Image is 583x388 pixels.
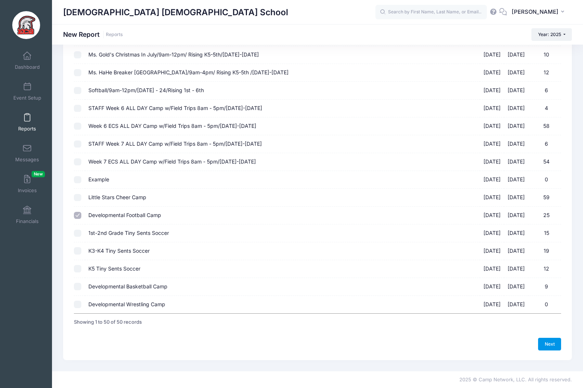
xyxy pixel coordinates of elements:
[13,95,41,101] span: Event Setup
[528,278,561,296] td: 9
[528,153,561,171] td: 54
[528,135,561,153] td: 6
[480,224,504,242] td: [DATE]
[18,126,36,132] span: Reports
[480,207,504,224] td: [DATE]
[528,82,561,100] td: 6
[528,224,561,242] td: 15
[10,48,45,74] a: Dashboard
[32,171,45,177] span: New
[480,82,504,100] td: [DATE]
[528,46,561,64] td: 10
[504,207,528,224] td: [DATE]
[10,109,45,135] a: Reports
[528,100,561,117] td: 4
[88,69,289,75] span: Ms. HaHe Breaker [GEOGRAPHIC_DATA]/9am-4pm/ Rising K5-5th /[DATE]-[DATE]
[375,5,487,20] input: Search by First Name, Last Name, or Email...
[504,117,528,135] td: [DATE]
[528,189,561,207] td: 59
[10,140,45,166] a: Messages
[15,64,40,70] span: Dashboard
[480,117,504,135] td: [DATE]
[504,296,528,313] td: [DATE]
[504,64,528,82] td: [DATE]
[12,11,40,39] img: Evangelical Christian School
[480,242,504,260] td: [DATE]
[480,189,504,207] td: [DATE]
[480,260,504,278] td: [DATE]
[88,87,204,93] span: Softball/9am-12pm/[DATE] - 24/Rising 1st - 6th
[504,171,528,189] td: [DATE]
[480,296,504,313] td: [DATE]
[528,171,561,189] td: 0
[507,4,572,21] button: [PERSON_NAME]
[480,100,504,117] td: [DATE]
[88,301,165,307] span: Developmental Wrestling Camp
[504,82,528,100] td: [DATE]
[88,194,146,200] span: Little Stars Cheer Camp
[88,212,161,218] span: Developmental Football Camp
[18,187,37,194] span: Invoices
[88,105,262,111] span: STAFF Week 6 ALL DAY Camp w/Field Trips 8am - 5pm/[DATE]-[DATE]
[63,4,288,21] h1: [DEMOGRAPHIC_DATA] [DEMOGRAPHIC_DATA] School
[504,100,528,117] td: [DATE]
[88,230,169,236] span: 1st-2nd Grade Tiny Sents Soccer
[10,171,45,197] a: InvoicesNew
[10,202,45,228] a: Financials
[106,32,123,38] a: Reports
[88,140,262,147] span: STAFF Week 7 ALL DAY Camp w/Field Trips 8am - 5pm/[DATE]-[DATE]
[504,153,528,171] td: [DATE]
[538,338,561,350] a: Next
[512,8,558,16] span: [PERSON_NAME]
[88,158,256,165] span: Week 7 ECS ALL DAY Camp w/Field Trips 8am - 5pm/[DATE]-[DATE]
[74,314,142,331] div: Showing 1 to 50 of 50 records
[459,376,572,382] span: 2025 © Camp Network, LLC. All rights reserved.
[88,176,109,182] span: Example
[88,51,259,58] span: Ms. Gold's Christmas In July/9am-12pm/ Rising K5-5th/[DATE]-[DATE]
[480,278,504,296] td: [DATE]
[63,30,123,38] h1: New Report
[504,46,528,64] td: [DATE]
[504,278,528,296] td: [DATE]
[480,171,504,189] td: [DATE]
[480,135,504,153] td: [DATE]
[528,64,561,82] td: 12
[528,117,561,135] td: 58
[528,242,561,260] td: 19
[480,46,504,64] td: [DATE]
[88,248,150,254] span: K3-K4 Tiny Sents Soccer
[531,28,572,41] button: Year: 2025
[88,283,167,290] span: Developmental Basketball Camp
[504,260,528,278] td: [DATE]
[528,296,561,313] td: 0
[10,78,45,104] a: Event Setup
[88,123,256,129] span: Week 6 ECS ALL DAY Camp w/Field Trips 8am - 5pm/[DATE]-[DATE]
[88,265,140,272] span: K5 Tiny Sents Soccer
[528,260,561,278] td: 12
[504,224,528,242] td: [DATE]
[16,218,39,224] span: Financials
[480,153,504,171] td: [DATE]
[480,64,504,82] td: [DATE]
[504,135,528,153] td: [DATE]
[504,242,528,260] td: [DATE]
[504,189,528,207] td: [DATE]
[538,32,561,37] span: Year: 2025
[15,156,39,163] span: Messages
[528,207,561,224] td: 25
